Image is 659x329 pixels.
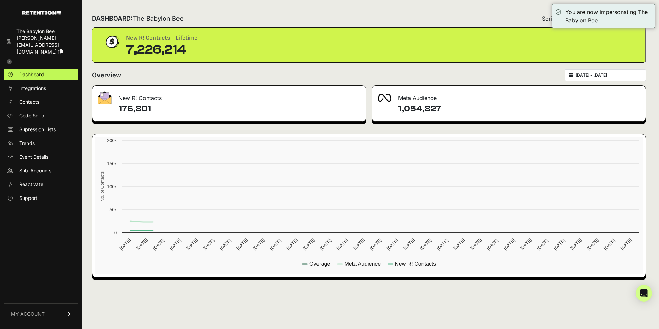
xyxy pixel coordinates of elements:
text: [DATE] [319,238,332,251]
a: Support [4,193,78,204]
span: Contacts [19,99,39,105]
text: [DATE] [118,238,132,251]
div: New R! Contacts - Lifetime [126,33,197,43]
text: [DATE] [452,238,466,251]
h4: 176,801 [118,103,360,114]
text: [DATE] [569,238,583,251]
span: Dashboard [19,71,44,78]
text: [DATE] [352,238,366,251]
text: 50k [109,207,117,212]
text: [DATE] [469,238,483,251]
div: You are now impersonating The Babylon Bee. [565,8,651,24]
div: Meta Audience [372,86,646,106]
img: fa-meta-2f981b61bb99beabf952f7030308934f19ce035c18b003e963880cc3fabeebb7.png [378,94,391,102]
a: Supression Lists [4,124,78,135]
a: Integrations [4,83,78,94]
a: Trends [4,138,78,149]
text: [DATE] [252,238,265,251]
text: [DATE] [169,238,182,251]
text: [DATE] [553,238,566,251]
div: Open Intercom Messenger [636,285,652,302]
text: [DATE] [620,238,633,251]
text: [DATE] [586,238,599,251]
text: [DATE] [436,238,449,251]
text: [DATE] [385,238,399,251]
img: fa-envelope-19ae18322b30453b285274b1b8af3d052b27d846a4fbe8435d1a52b978f639a2.png [98,91,112,104]
text: [DATE] [269,238,282,251]
a: The Babylon Bee [PERSON_NAME][EMAIL_ADDRESS][DOMAIN_NAME] [4,26,78,57]
text: Meta Audience [344,261,381,267]
text: No. of Contacts [100,171,105,202]
text: [DATE] [369,238,382,251]
img: Retention.com [22,11,61,15]
text: [DATE] [336,238,349,251]
text: [DATE] [185,238,199,251]
text: [DATE] [536,238,549,251]
span: Integrations [19,85,46,92]
span: Event Details [19,154,48,160]
text: [DATE] [152,238,165,251]
text: [DATE] [419,238,432,251]
a: Code Script [4,110,78,121]
span: Code Script [19,112,46,119]
h2: DASHBOARD: [92,14,184,23]
span: Supression Lists [19,126,56,133]
text: [DATE] [135,238,149,251]
text: [DATE] [235,238,249,251]
text: Overage [309,261,330,267]
div: New R! Contacts [92,86,366,106]
span: Trends [19,140,35,147]
text: 150k [107,161,117,166]
text: [DATE] [519,238,533,251]
span: Support [19,195,37,202]
a: Reactivate [4,179,78,190]
text: 200k [107,138,117,143]
text: [DATE] [402,238,416,251]
img: dollar-coin-05c43ed7efb7bc0c12610022525b4bbbb207c7efeef5aecc26f025e68dcafac9.png [103,33,120,50]
a: Dashboard [4,69,78,80]
text: 0 [114,230,117,235]
text: New R! Contacts [395,261,436,267]
span: MY ACCOUNT [11,310,45,317]
h2: Overview [92,70,121,80]
text: [DATE] [219,238,232,251]
div: 7,226,214 [126,43,197,57]
text: 100k [107,184,117,189]
span: The Babylon Bee [133,15,184,22]
div: The Babylon Bee [16,28,76,35]
text: [DATE] [302,238,315,251]
a: Event Details [4,151,78,162]
span: Reactivate [19,181,43,188]
text: [DATE] [603,238,616,251]
text: [DATE] [502,238,516,251]
span: Sub-Accounts [19,167,51,174]
a: Contacts [4,97,78,107]
text: [DATE] [202,238,215,251]
h4: 1,054,827 [398,103,640,114]
text: [DATE] [286,238,299,251]
span: Script status [542,14,575,23]
span: [PERSON_NAME][EMAIL_ADDRESS][DOMAIN_NAME] [16,35,59,55]
a: Sub-Accounts [4,165,78,176]
a: MY ACCOUNT [4,303,78,324]
text: [DATE] [486,238,499,251]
